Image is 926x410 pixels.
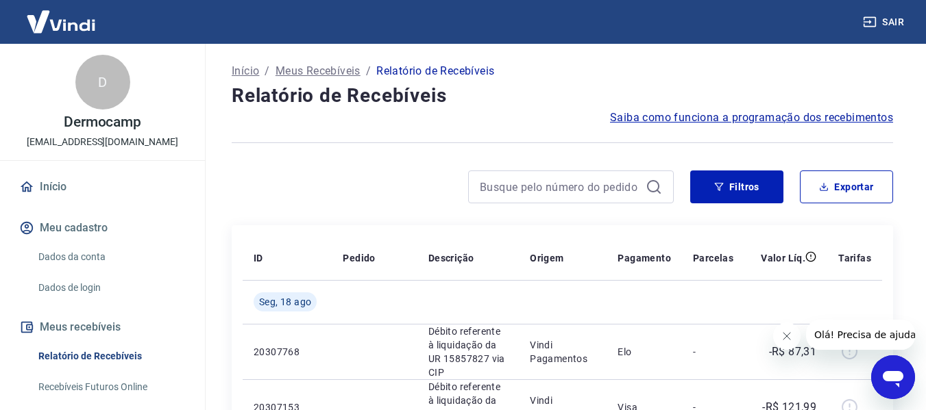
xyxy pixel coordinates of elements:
[376,63,494,79] p: Relatório de Recebíveis
[265,63,269,79] p: /
[16,213,188,243] button: Meu cadastro
[276,63,361,79] a: Meus Recebíveis
[693,345,733,359] p: -
[428,251,474,265] p: Descrição
[16,172,188,202] a: Início
[806,320,915,350] iframe: Mensagem da empresa
[761,251,805,265] p: Valor Líq.
[8,10,115,21] span: Olá! Precisa de ajuda?
[27,135,178,149] p: [EMAIL_ADDRESS][DOMAIN_NAME]
[259,295,311,309] span: Seg, 18 ago
[366,63,371,79] p: /
[838,251,871,265] p: Tarifas
[75,55,130,110] div: D
[860,10,910,35] button: Sair
[33,243,188,271] a: Dados da conta
[232,63,259,79] a: Início
[254,345,321,359] p: 20307768
[33,342,188,370] a: Relatório de Recebíveis
[33,373,188,401] a: Recebíveis Futuros Online
[773,322,801,350] iframe: Fechar mensagem
[343,251,375,265] p: Pedido
[530,251,563,265] p: Origem
[769,344,817,360] p: -R$ 87,31
[871,355,915,399] iframe: Botão para abrir a janela de mensagens
[618,345,671,359] p: Elo
[16,1,106,42] img: Vindi
[618,251,671,265] p: Pagamento
[33,274,188,302] a: Dados de login
[693,251,733,265] p: Parcelas
[16,312,188,342] button: Meus recebíveis
[428,324,508,379] p: Débito referente à liquidação da UR 15857827 via CIP
[480,177,640,197] input: Busque pelo número do pedido
[64,115,142,129] p: Dermocamp
[254,251,263,265] p: ID
[530,338,596,366] p: Vindi Pagamentos
[232,82,893,110] h4: Relatório de Recebíveis
[610,110,893,126] a: Saiba como funciona a programação dos recebimentos
[690,170,783,203] button: Filtros
[800,170,893,203] button: Exportar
